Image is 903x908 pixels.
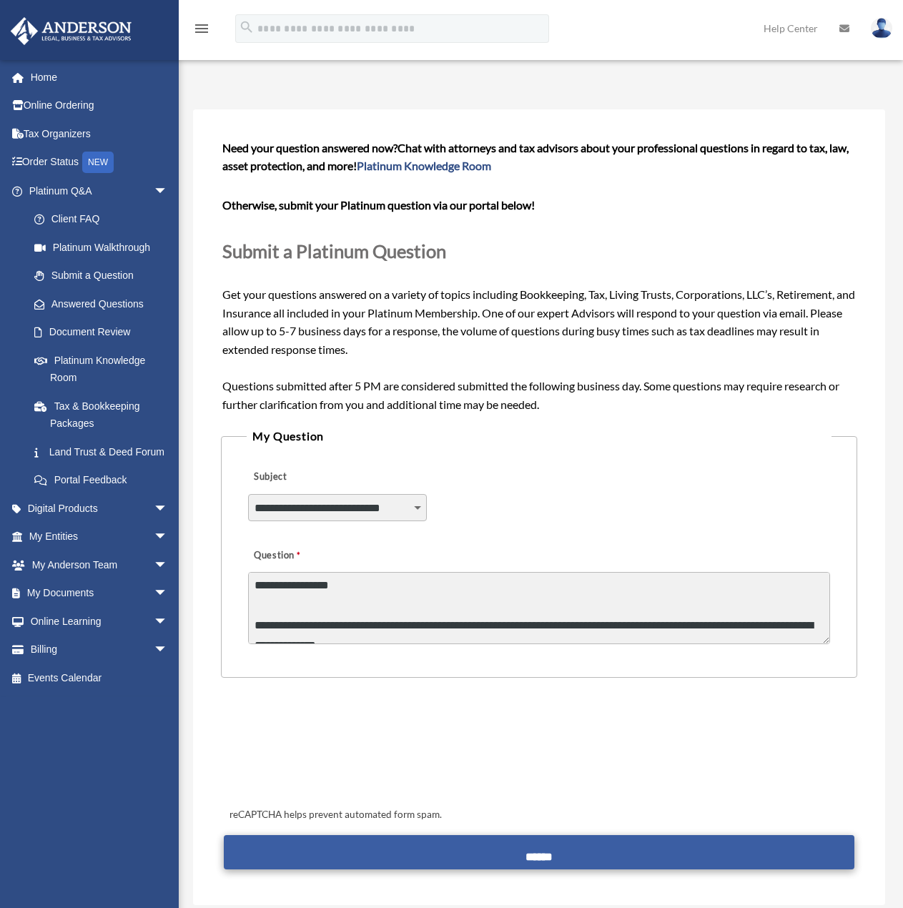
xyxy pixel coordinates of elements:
[222,240,446,262] span: Submit a Platinum Question
[10,551,189,579] a: My Anderson Teamarrow_drop_down
[154,551,182,580] span: arrow_drop_down
[193,25,210,37] a: menu
[154,523,182,552] span: arrow_drop_down
[154,579,182,608] span: arrow_drop_down
[82,152,114,173] div: NEW
[357,159,491,172] a: Platinum Knowledge Room
[225,722,443,778] iframe: reCAPTCHA
[222,141,398,154] span: Need your question answered now?
[10,636,189,664] a: Billingarrow_drop_down
[224,806,855,824] div: reCAPTCHA helps prevent automated form spam.
[10,607,189,636] a: Online Learningarrow_drop_down
[10,63,189,92] a: Home
[248,468,384,488] label: Subject
[20,466,189,495] a: Portal Feedback
[248,546,359,566] label: Question
[247,426,831,446] legend: My Question
[20,205,189,234] a: Client FAQ
[222,141,857,411] span: Get your questions answered on a variety of topics including Bookkeeping, Tax, Living Trusts, Cor...
[20,346,189,392] a: Platinum Knowledge Room
[154,494,182,523] span: arrow_drop_down
[239,19,255,35] i: search
[6,17,136,45] img: Anderson Advisors Platinum Portal
[20,318,189,347] a: Document Review
[222,141,849,173] span: Chat with attorneys and tax advisors about your professional questions in regard to tax, law, ass...
[20,262,182,290] a: Submit a Question
[10,92,189,120] a: Online Ordering
[20,233,189,262] a: Platinum Walkthrough
[10,148,189,177] a: Order StatusNEW
[20,438,189,466] a: Land Trust & Deed Forum
[20,392,189,438] a: Tax & Bookkeeping Packages
[222,198,535,212] b: Otherwise, submit your Platinum question via our portal below!
[10,494,189,523] a: Digital Productsarrow_drop_down
[10,177,189,205] a: Platinum Q&Aarrow_drop_down
[10,663,189,692] a: Events Calendar
[20,290,189,318] a: Answered Questions
[154,607,182,636] span: arrow_drop_down
[154,177,182,206] span: arrow_drop_down
[10,579,189,608] a: My Documentsarrow_drop_down
[154,636,182,665] span: arrow_drop_down
[193,20,210,37] i: menu
[871,18,892,39] img: User Pic
[10,119,189,148] a: Tax Organizers
[10,523,189,551] a: My Entitiesarrow_drop_down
